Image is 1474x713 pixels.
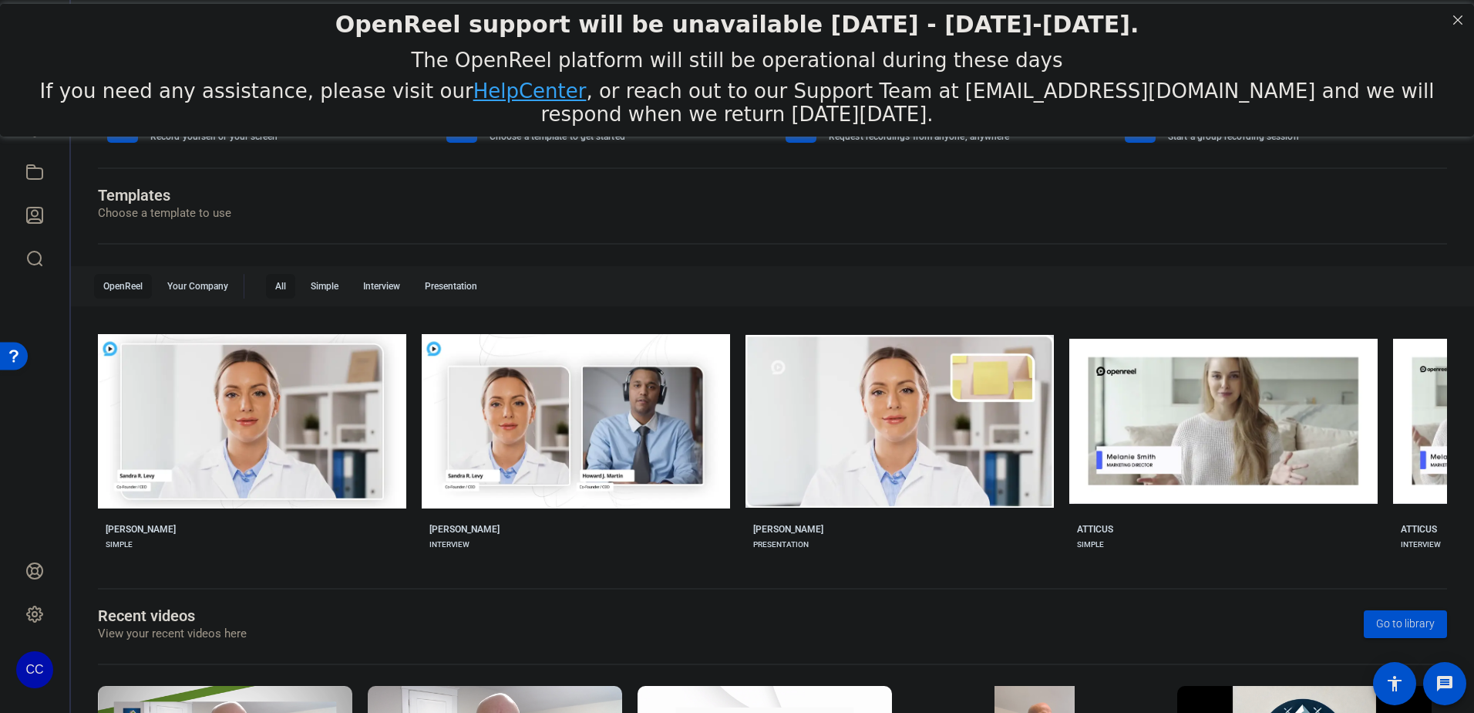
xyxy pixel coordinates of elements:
[429,523,500,536] div: [PERSON_NAME]
[106,523,176,536] div: [PERSON_NAME]
[416,274,486,299] div: Presentation
[354,274,409,299] div: Interview
[829,132,1074,141] mat-card-subtitle: Request recordings from anyone, anywhere
[301,274,348,299] div: Simple
[94,274,152,299] div: OpenReel
[753,523,823,536] div: [PERSON_NAME]
[490,132,735,141] mat-card-subtitle: Choose a template to get started
[266,274,295,299] div: All
[16,651,53,688] div: CC
[106,539,133,551] div: SIMPLE
[1435,674,1454,693] mat-icon: message
[158,274,237,299] div: Your Company
[753,539,809,551] div: PRESENTATION
[1448,6,1468,26] div: Close Step
[19,7,1455,34] h2: OpenReel support will be unavailable Thursday - Friday, October 16th-17th.
[40,76,1435,122] span: If you need any assistance, please visit our , or reach out to our Support Team at [EMAIL_ADDRESS...
[98,204,231,222] p: Choose a template to use
[1385,674,1404,693] mat-icon: accessibility
[1077,523,1113,536] div: ATTICUS
[1401,539,1441,551] div: INTERVIEW
[429,539,469,551] div: INTERVIEW
[1168,132,1413,141] mat-card-subtitle: Start a group recording session
[98,625,247,643] p: View your recent videos here
[411,45,1062,68] span: The OpenReel platform will still be operational during these days
[473,76,587,99] a: HelpCenter
[1376,616,1435,632] span: Go to library
[150,132,395,141] mat-card-subtitle: Record yourself or your screen
[98,186,231,204] h1: Templates
[1077,539,1104,551] div: SIMPLE
[98,607,247,625] h1: Recent videos
[1401,523,1437,536] div: ATTICUS
[1364,610,1447,638] a: Go to library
